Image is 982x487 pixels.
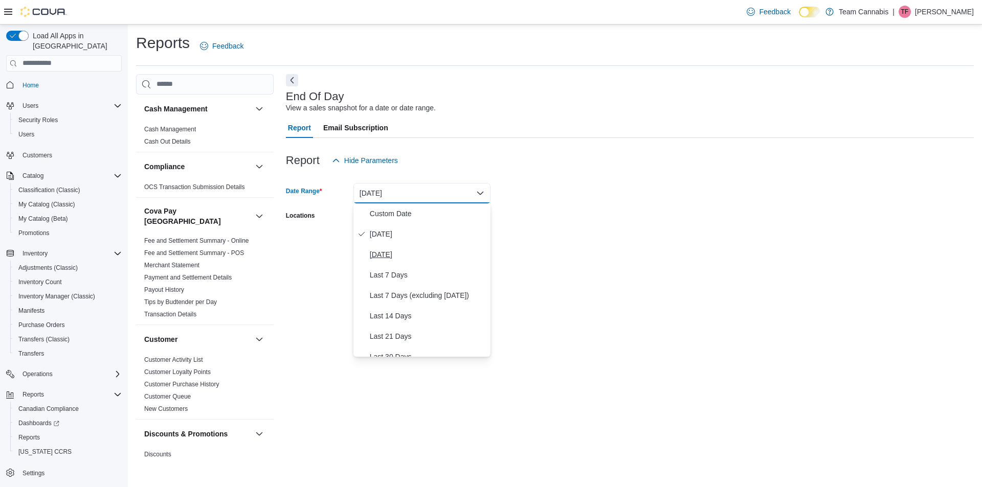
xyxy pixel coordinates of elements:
span: Adjustments (Classic) [18,264,78,272]
button: Compliance [253,160,265,173]
span: Last 7 Days (excluding [DATE]) [370,289,486,302]
span: Canadian Compliance [18,405,79,413]
p: [PERSON_NAME] [915,6,974,18]
a: Inventory Manager (Classic) [14,290,99,303]
span: TF [901,6,909,18]
span: Inventory Count [18,278,62,286]
button: [DATE] [353,183,490,203]
span: Last 7 Days [370,269,486,281]
span: Tips by Budtender per Day [144,298,217,306]
button: Classification (Classic) [10,183,126,197]
span: Last 21 Days [370,330,486,342]
span: Customers [18,149,122,161]
button: Discounts & Promotions [144,429,251,439]
span: Customers [23,151,52,159]
span: Last 14 Days [370,310,486,322]
a: Customers [18,149,56,161]
span: [DATE] [370,228,486,240]
span: Custom Date [370,207,486,220]
button: Operations [18,368,57,380]
span: Reports [14,431,122,444]
span: Promotions [14,227,122,239]
label: Locations [286,212,315,220]
span: Home [23,81,39,89]
button: Hide Parameters [328,150,402,171]
span: Customer Purchase History [144,380,219,388]
span: My Catalog (Beta) [18,215,68,223]
span: Discounts [144,450,171,458]
button: Next [286,74,298,86]
span: Inventory Manager (Classic) [18,292,95,300]
button: Operations [2,367,126,381]
span: Inventory Count [14,276,122,288]
button: Cova Pay [GEOGRAPHIC_DATA] [144,206,251,226]
span: Transfers (Classic) [14,333,122,345]
a: My Catalog (Beta) [14,213,72,225]
button: Cash Management [144,104,251,114]
a: Transaction Details [144,311,196,318]
button: Cash Management [253,103,265,115]
span: Customer Queue [144,392,191,401]
span: Purchase Orders [18,321,65,329]
span: Dashboards [14,417,122,429]
span: Settings [18,466,122,479]
a: Customer Queue [144,393,191,400]
span: Security Roles [18,116,58,124]
div: Cash Management [136,123,274,152]
span: Load All Apps in [GEOGRAPHIC_DATA] [29,31,122,51]
button: Discounts & Promotions [253,428,265,440]
span: Transfers (Classic) [18,335,70,343]
span: Hide Parameters [344,155,398,166]
span: Security Roles [14,114,122,126]
a: Promotions [14,227,54,239]
button: Purchase Orders [10,318,126,332]
a: Cash Management [144,126,196,133]
a: Merchant Statement [144,262,199,269]
a: Canadian Compliance [14,403,83,415]
span: Payout History [144,286,184,294]
button: Compliance [144,161,251,172]
span: Last 30 Days [370,351,486,363]
div: View a sales snapshot for a date or date range. [286,103,436,113]
a: Manifests [14,305,49,317]
a: [US_STATE] CCRS [14,446,76,458]
span: Catalog [18,170,122,182]
span: Operations [18,368,122,380]
span: Operations [23,370,53,378]
button: Inventory Count [10,275,126,289]
span: Users [18,100,122,112]
button: Cova Pay [GEOGRAPHIC_DATA] [253,210,265,222]
a: Payout History [144,286,184,293]
span: My Catalog (Classic) [18,200,75,208]
a: Reports [14,431,44,444]
span: Adjustments (Classic) [14,262,122,274]
button: Reports [10,430,126,445]
img: Cova [20,7,66,17]
button: Inventory [18,247,52,260]
span: Cash Out Details [144,137,191,146]
div: Select listbox [353,203,490,357]
span: [US_STATE] CCRS [18,448,72,456]
span: My Catalog (Classic) [14,198,122,211]
button: My Catalog (Classic) [10,197,126,212]
span: Manifests [18,307,44,315]
button: Customer [253,333,265,345]
a: Tips by Budtender per Day [144,298,217,306]
button: Security Roles [10,113,126,127]
a: Customer Activity List [144,356,203,363]
span: Washington CCRS [14,446,122,458]
div: Compliance [136,181,274,197]
span: Settings [23,469,44,477]
span: Reports [23,390,44,399]
span: Home [18,79,122,91]
button: Catalog [2,169,126,183]
button: Adjustments (Classic) [10,261,126,275]
span: Inventory [23,249,48,258]
button: My Catalog (Beta) [10,212,126,226]
span: Payment and Settlement Details [144,273,232,282]
span: Fee and Settlement Summary - POS [144,249,244,257]
span: Catalog [23,172,43,180]
a: Dashboards [10,416,126,430]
